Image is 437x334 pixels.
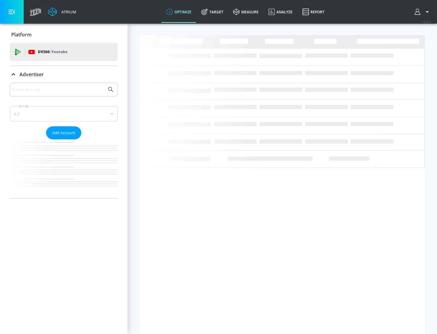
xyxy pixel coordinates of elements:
[11,31,32,38] p: Platform
[10,106,118,121] div: A-Z
[422,20,431,23] span: v 4.32.0
[10,43,118,61] div: DV360: Youtube
[196,1,228,23] a: Target
[161,1,196,23] a: optimize
[10,139,118,198] nav: list of Advertiser
[46,126,81,139] button: Add Account
[17,104,30,108] label: Sort By
[10,83,118,198] div: Advertiser
[10,26,118,43] div: Platform
[59,9,76,15] div: Atrium
[12,86,104,94] input: Search by name
[51,49,67,55] p: Youtube
[10,66,118,83] div: Advertiser
[38,49,67,55] p: DV360:
[228,1,263,23] a: measure
[52,129,75,136] span: Add Account
[48,7,76,16] a: Atrium
[263,1,297,23] a: Analyze
[297,1,329,23] a: Report
[19,71,44,78] p: Advertiser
